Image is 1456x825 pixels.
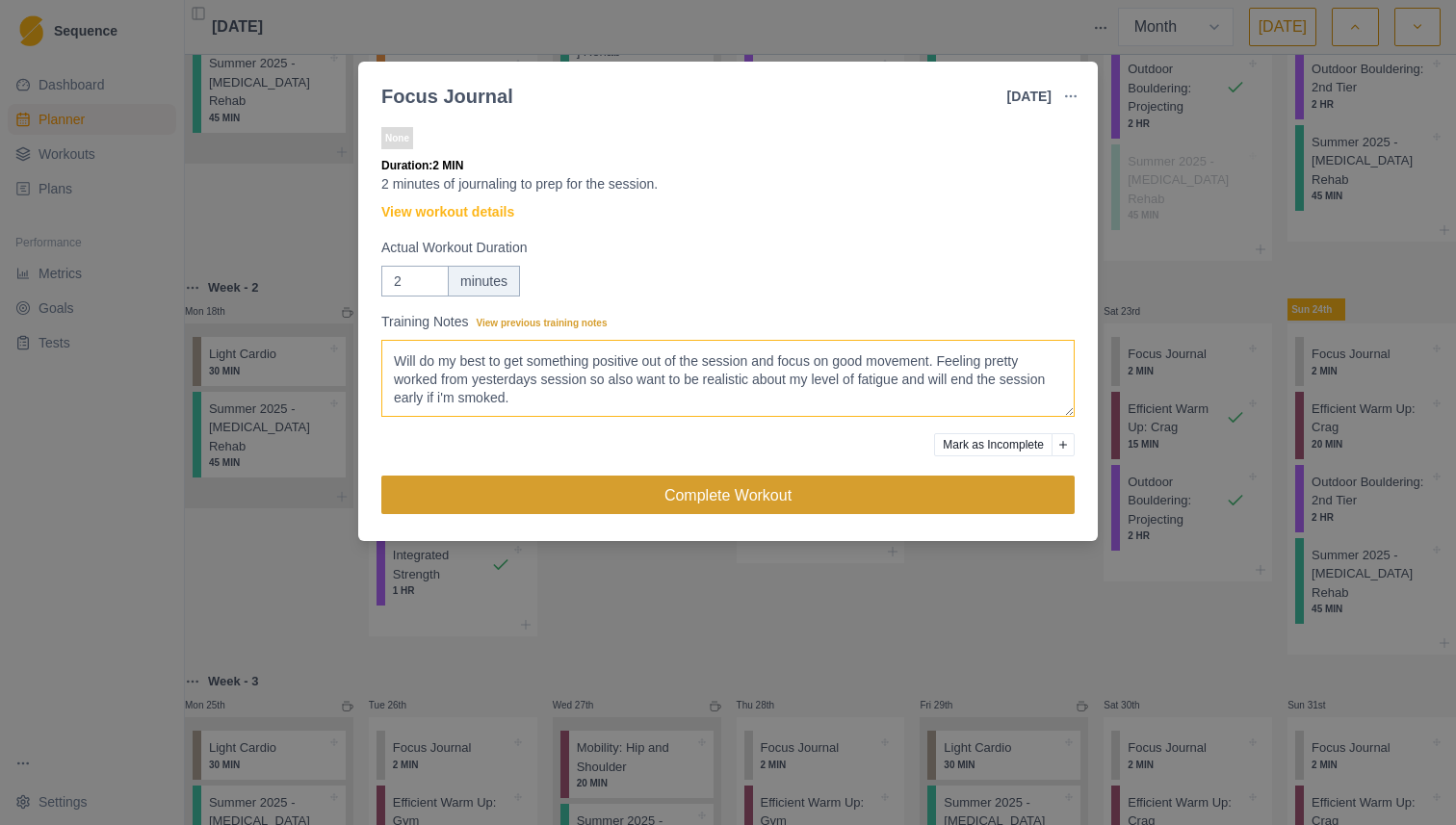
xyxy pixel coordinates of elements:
[1007,87,1052,107] p: [DATE]
[381,238,1063,258] label: Actual Workout Duration
[448,266,520,296] div: minutes
[381,174,1075,194] p: 2 minutes of journaling to prep for the session.
[381,82,513,111] div: Focus Journal
[477,318,608,328] span: View previous training notes
[381,312,1063,332] label: Training Notes
[381,157,1075,174] p: Duration: 2 MIN
[381,476,1075,514] button: Complete Workout
[934,433,1053,456] button: Mark as Incomplete
[381,127,413,149] p: None
[1052,433,1075,456] button: Add reason
[381,202,514,222] a: View workout details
